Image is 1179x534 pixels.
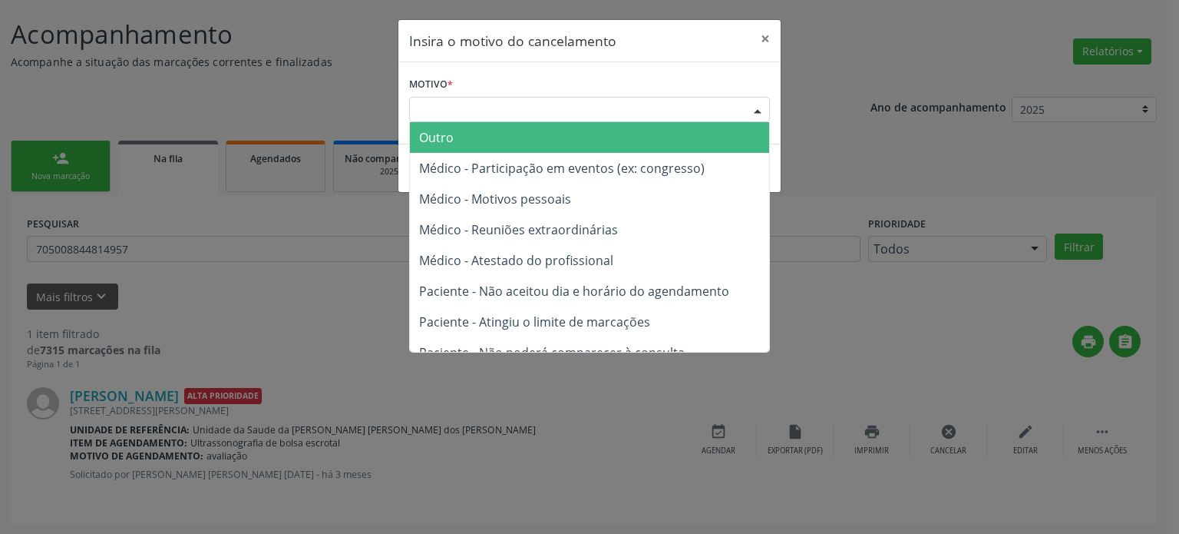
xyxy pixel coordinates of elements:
[419,313,650,330] span: Paciente - Atingiu o limite de marcações
[419,160,705,177] span: Médico - Participação em eventos (ex: congresso)
[419,283,729,300] span: Paciente - Não aceitou dia e horário do agendamento
[409,31,616,51] h5: Insira o motivo do cancelamento
[419,191,571,207] span: Médico - Motivos pessoais
[419,129,454,146] span: Outro
[419,252,613,269] span: Médico - Atestado do profissional
[419,221,618,238] span: Médico - Reuniões extraordinárias
[750,20,781,58] button: Close
[419,344,685,361] span: Paciente - Não poderá comparecer à consulta
[409,73,453,97] label: Motivo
